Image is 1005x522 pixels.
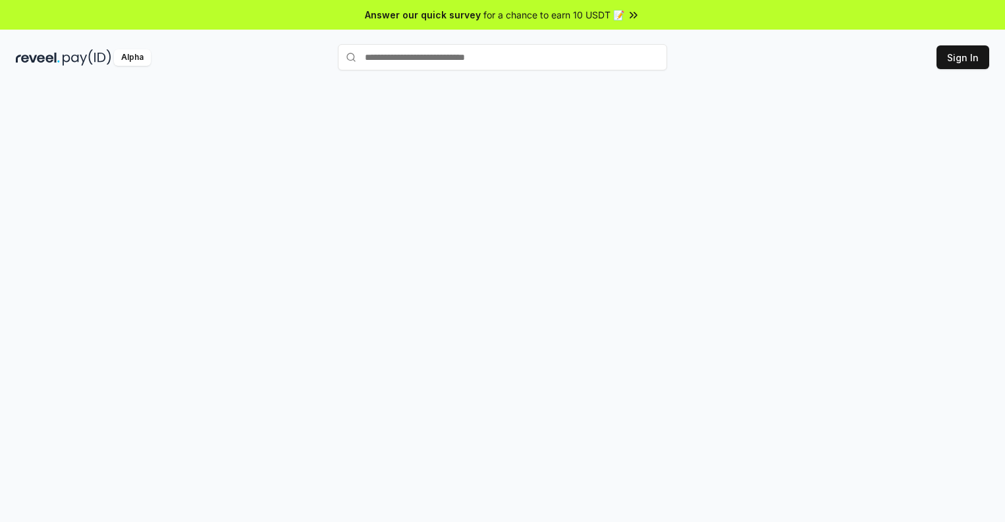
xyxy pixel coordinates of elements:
[365,8,481,22] span: Answer our quick survey
[114,49,151,66] div: Alpha
[937,45,989,69] button: Sign In
[16,49,60,66] img: reveel_dark
[483,8,624,22] span: for a chance to earn 10 USDT 📝
[63,49,111,66] img: pay_id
